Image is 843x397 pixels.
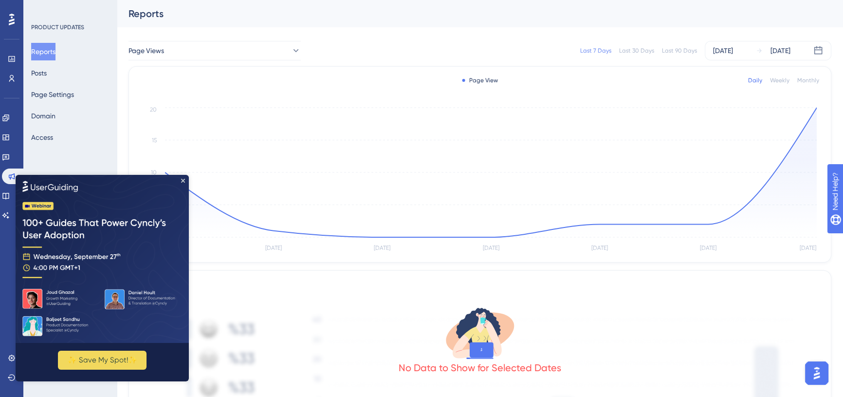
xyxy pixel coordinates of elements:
[802,359,831,388] iframe: To enrich screen reader interactions, please activate Accessibility in Grammarly extension settings
[141,279,819,290] div: Reactions
[713,45,733,57] div: [DATE]
[748,76,762,84] div: Daily
[23,2,61,14] span: Need Help?
[619,47,654,55] div: Last 30 Days
[662,47,697,55] div: Last 90 Days
[128,45,164,57] span: Page Views
[42,176,131,195] button: ✨ Save My Spot!✨
[265,245,282,251] tspan: [DATE]
[165,4,169,8] div: Close Preview
[770,76,789,84] div: Weekly
[399,361,561,375] div: No Data to Show for Selected Dates
[152,137,157,144] tspan: 15
[150,106,157,113] tspan: 20
[31,129,53,146] button: Access
[800,245,816,251] tspan: [DATE]
[151,169,157,176] tspan: 10
[31,86,74,103] button: Page Settings
[128,7,807,20] div: Reports
[462,76,498,84] div: Page View
[483,245,499,251] tspan: [DATE]
[700,245,716,251] tspan: [DATE]
[580,47,611,55] div: Last 7 Days
[31,64,47,82] button: Posts
[31,23,84,31] div: PRODUCT UPDATES
[770,45,790,57] div: [DATE]
[128,41,301,60] button: Page Views
[374,245,390,251] tspan: [DATE]
[31,107,55,125] button: Domain
[31,43,55,60] button: Reports
[591,245,608,251] tspan: [DATE]
[797,76,819,84] div: Monthly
